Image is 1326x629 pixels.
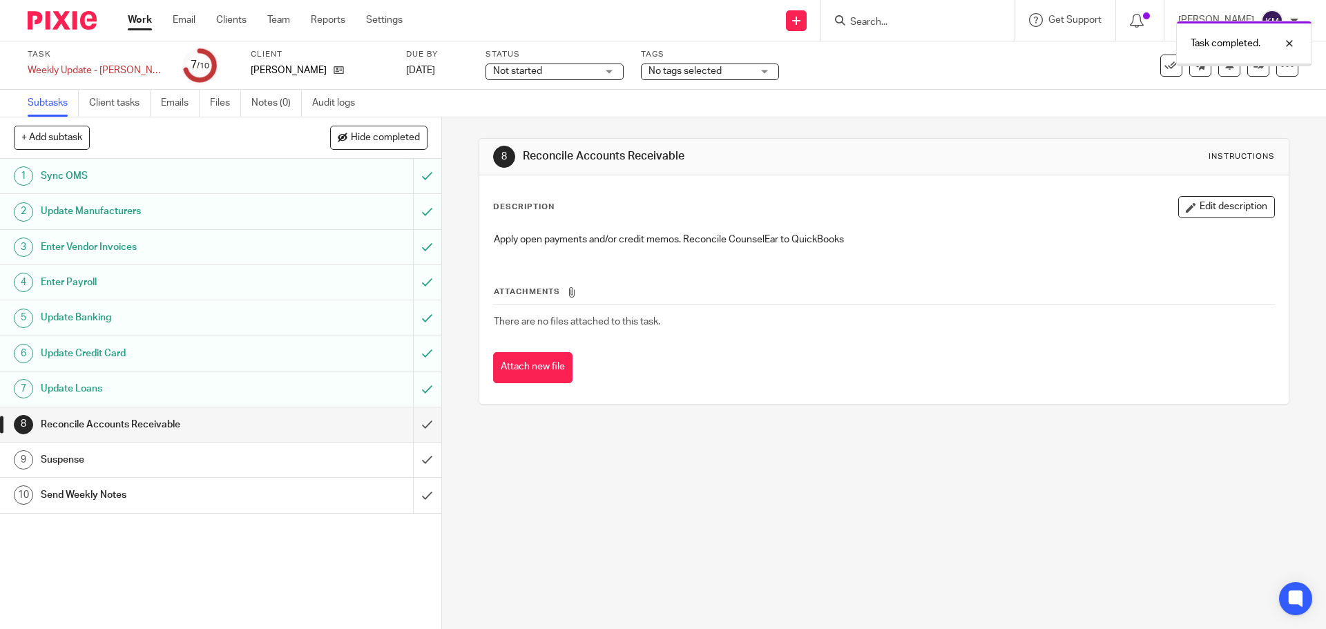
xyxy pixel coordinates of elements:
[648,66,722,76] span: No tags selected
[41,272,280,293] h1: Enter Payroll
[41,449,280,470] h1: Suspense
[1209,151,1275,162] div: Instructions
[1261,10,1283,32] img: svg%3E
[41,237,280,258] h1: Enter Vendor Invoices
[312,90,365,117] a: Audit logs
[251,90,302,117] a: Notes (0)
[216,13,247,27] a: Clients
[1191,37,1260,50] p: Task completed.
[493,352,573,383] button: Attach new file
[41,485,280,505] h1: Send Weekly Notes
[197,62,209,70] small: /10
[14,273,33,292] div: 4
[641,49,779,60] label: Tags
[210,90,241,117] a: Files
[173,13,195,27] a: Email
[251,64,327,77] p: [PERSON_NAME]
[406,66,435,75] span: [DATE]
[14,485,33,505] div: 10
[14,126,90,149] button: + Add subtask
[161,90,200,117] a: Emails
[28,11,97,30] img: Pixie
[191,57,209,73] div: 7
[41,343,280,364] h1: Update Credit Card
[14,344,33,363] div: 6
[14,379,33,398] div: 7
[41,201,280,222] h1: Update Manufacturers
[14,309,33,328] div: 5
[14,450,33,470] div: 9
[28,64,166,77] div: Weekly Update - [PERSON_NAME] 2
[330,126,427,149] button: Hide completed
[28,64,166,77] div: Weekly Update - Fligor 2
[267,13,290,27] a: Team
[14,415,33,434] div: 8
[493,66,542,76] span: Not started
[494,233,1274,246] p: Apply open payments and/or credit memos. Reconcile CounselEar to QuickBooks
[494,317,660,327] span: There are no files attached to this task.
[493,202,555,213] p: Description
[523,149,914,164] h1: Reconcile Accounts Receivable
[251,49,389,60] label: Client
[351,133,420,144] span: Hide completed
[128,13,152,27] a: Work
[486,49,624,60] label: Status
[493,146,515,168] div: 8
[366,13,403,27] a: Settings
[28,49,166,60] label: Task
[14,202,33,222] div: 2
[406,49,468,60] label: Due by
[41,414,280,435] h1: Reconcile Accounts Receivable
[311,13,345,27] a: Reports
[41,378,280,399] h1: Update Loans
[494,288,560,296] span: Attachments
[41,307,280,328] h1: Update Banking
[1178,196,1275,218] button: Edit description
[41,166,280,186] h1: Sync OMS
[14,166,33,186] div: 1
[89,90,151,117] a: Client tasks
[14,238,33,257] div: 3
[28,90,79,117] a: Subtasks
